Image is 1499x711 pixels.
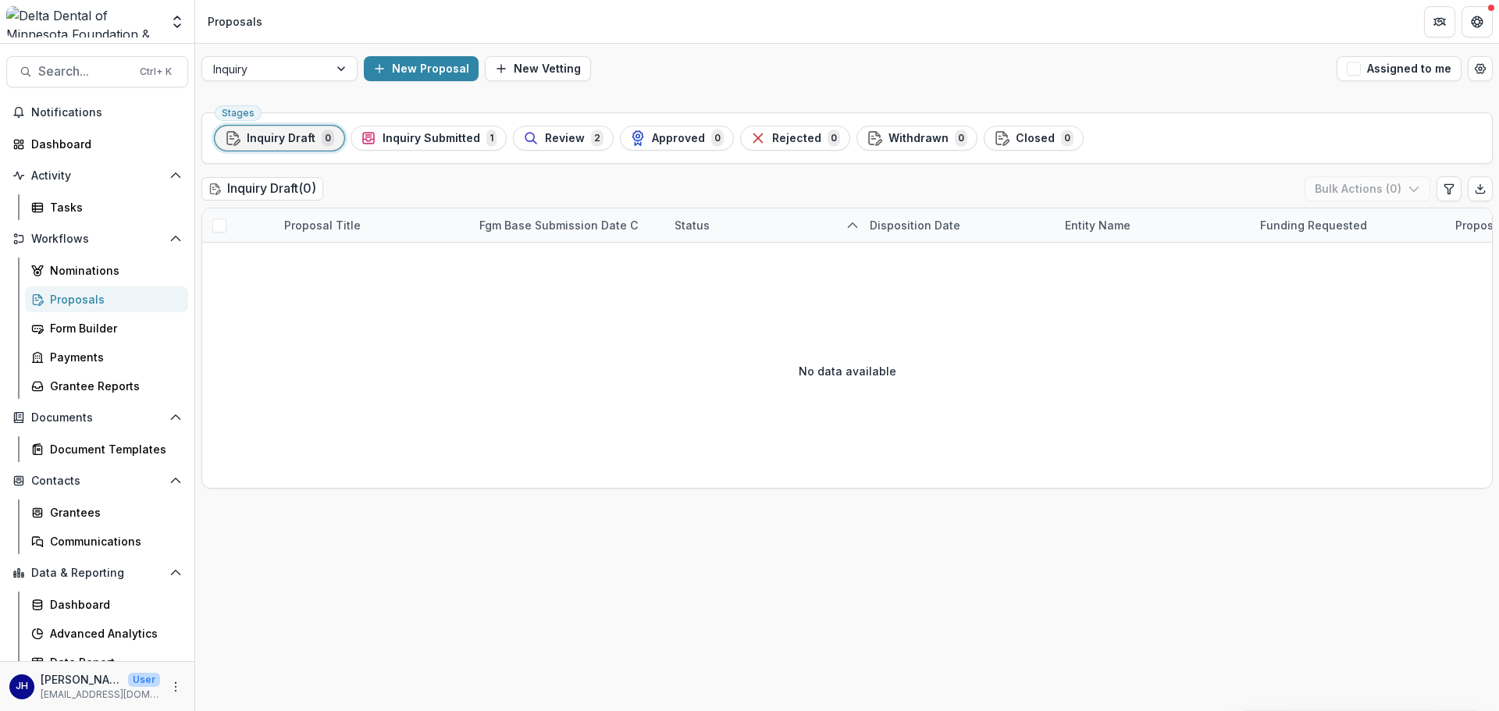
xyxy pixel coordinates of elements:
[383,132,480,145] span: Inquiry Submitted
[6,56,188,87] button: Search...
[25,499,188,525] a: Grantees
[860,208,1056,242] div: Disposition Date
[38,64,130,79] span: Search...
[25,315,188,341] a: Form Builder
[665,217,719,233] div: Status
[50,262,176,279] div: Nominations
[1016,132,1055,145] span: Closed
[25,373,188,399] a: Grantee Reports
[215,126,344,151] button: Inquiry Draft0
[470,217,647,233] div: Fgm Base Submission Date C
[25,436,188,462] a: Document Templates
[31,233,163,246] span: Workflows
[1337,56,1462,81] button: Assigned to me
[846,219,859,232] svg: sorted ascending
[1251,217,1376,233] div: Funding Requested
[166,677,185,696] button: More
[247,132,315,145] span: Inquiry Draft
[50,320,176,336] div: Form Builder
[6,405,188,430] button: Open Documents
[665,208,860,242] div: Status
[322,130,334,147] span: 0
[31,567,163,580] span: Data & Reporting
[955,130,967,147] span: 0
[740,126,850,151] button: Rejected0
[50,441,176,457] div: Document Templates
[208,13,262,30] div: Proposals
[888,132,949,145] span: Withdrawn
[1468,56,1493,81] button: Open table manager
[1468,176,1493,201] button: Export table data
[828,130,840,147] span: 0
[25,344,188,370] a: Payments
[1056,217,1140,233] div: Entity Name
[201,177,323,200] h2: Inquiry Draft ( 0 )
[31,106,182,119] span: Notifications
[545,132,585,145] span: Review
[351,126,507,151] button: Inquiry Submitted1
[6,6,160,37] img: Delta Dental of Minnesota Foundation & Community Giving logo
[50,533,176,549] div: Communications
[591,130,604,147] span: 2
[201,10,269,33] nav: breadcrumb
[275,208,470,242] div: Proposal Title
[6,226,188,251] button: Open Workflows
[620,126,734,151] button: Approved0
[1056,208,1251,242] div: Entity Name
[470,208,665,242] div: Fgm Base Submission Date C
[41,688,160,702] p: [EMAIL_ADDRESS][DOMAIN_NAME]
[25,620,188,646] a: Advanced Analytics
[25,258,188,283] a: Nominations
[860,217,970,233] div: Disposition Date
[486,130,497,147] span: 1
[856,126,977,151] button: Withdrawn0
[6,163,188,188] button: Open Activity
[799,363,896,379] p: No data available
[6,468,188,493] button: Open Contacts
[50,291,176,308] div: Proposals
[50,654,176,670] div: Data Report
[41,671,122,688] p: [PERSON_NAME]
[128,673,160,687] p: User
[50,504,176,521] div: Grantees
[25,528,188,554] a: Communications
[1437,176,1462,201] button: Edit table settings
[50,596,176,613] div: Dashboard
[50,625,176,642] div: Advanced Analytics
[25,194,188,220] a: Tasks
[50,378,176,394] div: Grantee Reports
[31,475,163,488] span: Contacts
[25,649,188,675] a: Data Report
[6,560,188,585] button: Open Data & Reporting
[485,56,591,81] button: New Vetting
[50,199,176,215] div: Tasks
[31,136,176,152] div: Dashboard
[275,217,370,233] div: Proposal Title
[31,411,163,425] span: Documents
[652,132,705,145] span: Approved
[772,132,821,145] span: Rejected
[31,169,163,183] span: Activity
[6,100,188,125] button: Notifications
[222,108,255,119] span: Stages
[16,681,28,691] div: John Howe
[364,56,479,81] button: New Proposal
[50,349,176,365] div: Payments
[25,592,188,617] a: Dashboard
[1424,6,1455,37] button: Partners
[1462,6,1493,37] button: Get Help
[166,6,188,37] button: Open entity switcher
[137,63,175,80] div: Ctrl + K
[711,130,724,147] span: 0
[984,126,1084,151] button: Closed0
[513,126,614,151] button: Review2
[1251,208,1446,242] div: Funding Requested
[1305,176,1430,201] button: Bulk Actions (0)
[1061,130,1074,147] span: 0
[25,286,188,312] a: Proposals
